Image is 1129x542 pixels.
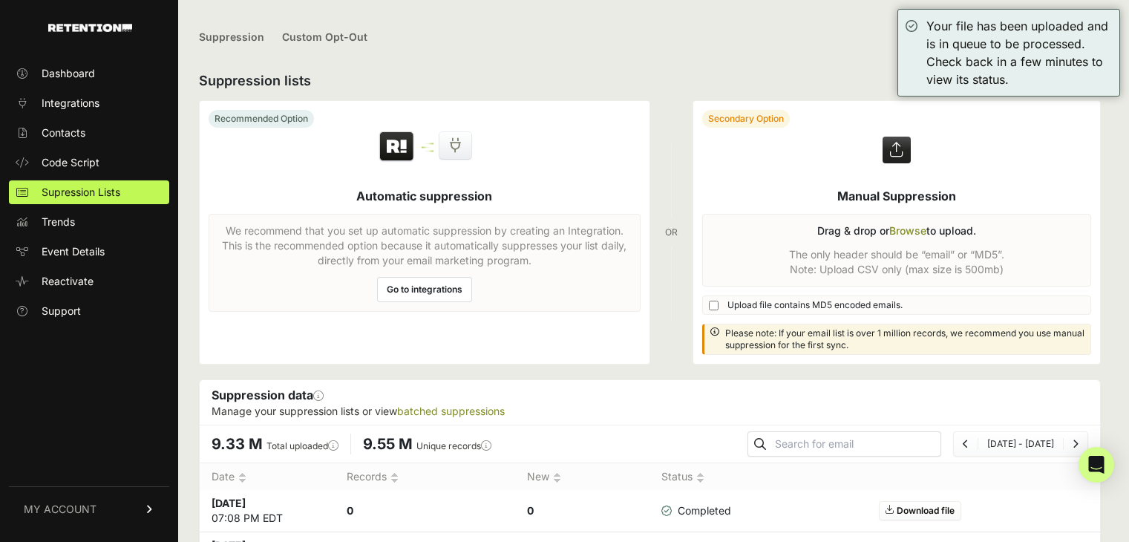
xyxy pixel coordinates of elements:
[772,434,940,454] input: Search for email
[199,71,1101,91] h2: Suppression lists
[422,146,433,148] img: integration
[9,240,169,264] a: Event Details
[553,472,561,483] img: no_sort-eaf950dc5ab64cae54d48a5578032e96f70b2ecb7d747501f34c8f2db400fb66.gif
[42,155,99,170] span: Code Script
[416,440,491,451] label: Unique records
[9,62,169,85] a: Dashboard
[200,490,335,532] td: 07:08 PM EDT
[356,187,492,205] h5: Automatic suppression
[390,472,399,483] img: no_sort-eaf950dc5ab64cae54d48a5578032e96f70b2ecb7d747501f34c8f2db400fb66.gif
[363,435,413,453] span: 9.55 M
[212,435,263,453] span: 9.33 M
[335,463,515,491] th: Records
[9,299,169,323] a: Support
[282,21,367,56] a: Custom Opt-Out
[926,17,1112,88] div: Your file has been uploaded and is in queue to be processed. Check back in a few minutes to view ...
[9,91,169,115] a: Integrations
[9,151,169,174] a: Code Script
[378,131,416,163] img: Retention
[377,277,472,302] a: Go to integrations
[9,121,169,145] a: Contacts
[527,504,534,517] strong: 0
[42,66,95,81] span: Dashboard
[347,504,353,517] strong: 0
[42,274,94,289] span: Reactivate
[1073,438,1079,449] a: Next
[218,223,631,268] p: We recommend that you set up automatic suppression by creating an Integration. This is the recomm...
[696,472,704,483] img: no_sort-eaf950dc5ab64cae54d48a5578032e96f70b2ecb7d747501f34c8f2db400fb66.gif
[212,404,1088,419] p: Manage your suppression lists or view
[661,503,731,518] span: Completed
[665,100,678,365] div: OR
[42,96,99,111] span: Integrations
[727,299,903,311] span: Upload file contains MD5 encoded emails.
[709,301,719,310] input: Upload file contains MD5 encoded emails.
[515,463,650,491] th: New
[42,125,85,140] span: Contacts
[9,180,169,204] a: Supression Lists
[212,497,246,509] strong: [DATE]
[42,304,81,319] span: Support
[238,472,246,483] img: no_sort-eaf950dc5ab64cae54d48a5578032e96f70b2ecb7d747501f34c8f2db400fb66.gif
[963,438,969,449] a: Previous
[48,24,132,32] img: Retention.com
[397,405,505,417] a: batched suppressions
[199,21,264,56] a: Suppression
[422,150,433,152] img: integration
[266,440,338,451] label: Total uploaded
[209,110,314,128] div: Recommended Option
[953,431,1088,457] nav: Page navigation
[879,501,961,520] a: Download file
[42,215,75,229] span: Trends
[200,463,335,491] th: Date
[1079,447,1114,483] div: Open Intercom Messenger
[9,486,169,532] a: MY ACCOUNT
[9,270,169,293] a: Reactivate
[978,438,1063,450] li: [DATE] - [DATE]
[24,502,96,517] span: MY ACCOUNT
[9,210,169,234] a: Trends
[42,185,120,200] span: Supression Lists
[422,143,433,145] img: integration
[200,380,1100,425] div: Suppression data
[42,244,105,259] span: Event Details
[649,463,743,491] th: Status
